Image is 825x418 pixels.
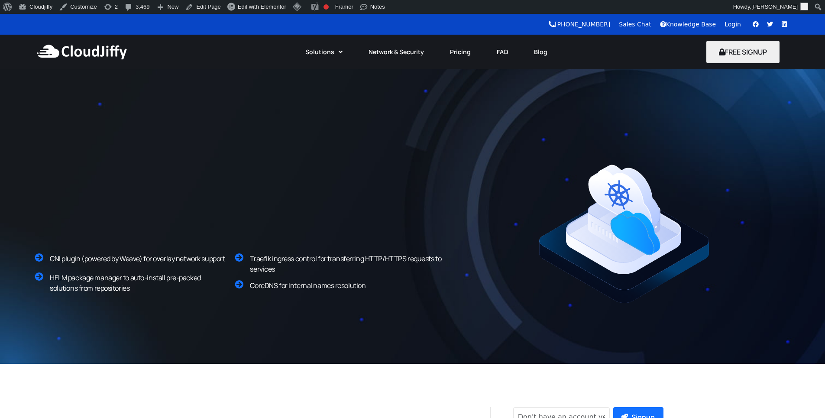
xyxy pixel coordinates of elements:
[706,47,780,57] a: FREE SIGNUP
[537,163,711,305] img: kubernetes-01.svg
[549,21,610,28] a: [PHONE_NUMBER]
[238,3,286,10] span: Edit with Elementor
[250,254,441,274] span: Traefik ingress control for transferring HTTP/HTTPS requests to services
[660,21,716,28] a: Knowledge Base
[619,21,651,28] a: Sales Chat
[356,42,437,62] a: Network & Security
[292,42,356,62] a: Solutions
[50,273,201,293] span: HELM package manager to auto-install pre-packed solutions from repositories
[50,254,225,263] span: CNI plugin (powered by Weave) for overlay network support
[437,42,484,62] a: Pricing
[751,3,798,10] span: [PERSON_NAME]
[250,281,366,290] span: CoreDNS for internal names resolution
[484,42,521,62] a: FAQ
[521,42,560,62] a: Blog
[324,4,329,10] div: Focus keyphrase not set
[706,41,780,63] button: FREE SIGNUP
[725,21,741,28] a: Login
